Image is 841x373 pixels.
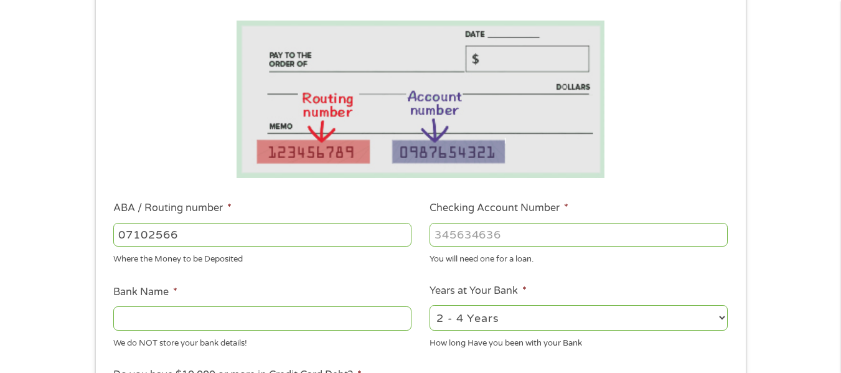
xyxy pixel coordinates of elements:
[113,223,411,247] input: 263177916
[430,285,527,298] label: Years at Your Bank
[430,223,728,247] input: 345634636
[113,249,411,266] div: Where the Money to be Deposited
[430,333,728,349] div: How long Have you been with your Bank
[113,202,232,215] label: ABA / Routing number
[113,333,411,349] div: We do NOT store your bank details!
[430,202,568,215] label: Checking Account Number
[113,286,177,299] label: Bank Name
[430,249,728,266] div: You will need one for a loan.
[237,21,605,178] img: Routing number location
